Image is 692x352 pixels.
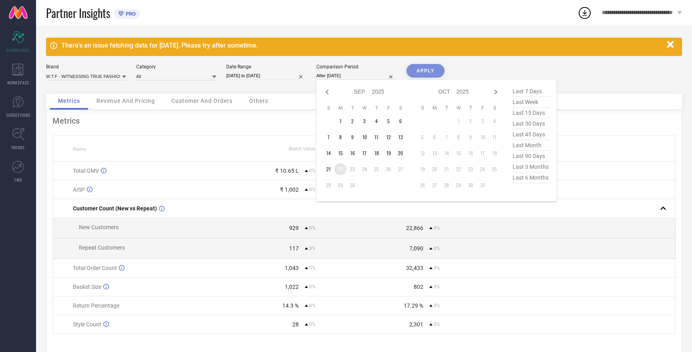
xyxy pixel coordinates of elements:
[79,224,119,230] span: New Customers
[511,108,551,118] span: last 15 days
[289,245,299,252] div: 117
[346,115,358,127] td: Tue Sep 02 2025
[465,163,477,175] td: Thu Oct 23 2025
[453,147,465,159] td: Wed Oct 15 2025
[434,246,440,251] span: 0%
[491,87,501,97] div: Next month
[14,177,22,183] span: FWD
[309,322,316,327] span: 0%
[370,163,382,175] td: Thu Sep 25 2025
[280,186,299,193] div: ₹ 1,002
[416,147,428,159] td: Sun Oct 12 2025
[577,6,592,20] div: Open download list
[309,246,316,251] span: 0%
[489,115,501,127] td: Sat Oct 04 2025
[322,163,334,175] td: Sun Sep 21 2025
[316,72,396,80] input: Select comparison period
[406,225,423,231] div: 22,866
[73,284,101,290] span: Basket Size
[73,265,117,271] span: Total Order Count
[249,98,268,104] span: Others
[434,284,440,290] span: 0%
[309,187,316,192] span: 0%
[465,115,477,127] td: Thu Oct 02 2025
[489,163,501,175] td: Sat Oct 25 2025
[406,265,423,271] div: 32,433
[414,284,423,290] div: 802
[477,131,489,143] td: Fri Oct 10 2025
[394,147,406,159] td: Sat Sep 20 2025
[382,163,394,175] td: Fri Sep 26 2025
[309,303,316,308] span: 0%
[477,105,489,111] th: Friday
[511,162,551,172] span: last 3 months
[73,168,99,174] span: Total GMV
[322,87,332,97] div: Previous month
[309,168,316,174] span: 0%
[79,244,125,251] span: Repeat Customers
[394,115,406,127] td: Sat Sep 06 2025
[511,97,551,108] span: last week
[226,72,306,80] input: Select date range
[404,302,423,309] div: 17.29 %
[309,284,316,290] span: 0%
[285,284,299,290] div: 1,022
[334,179,346,191] td: Mon Sep 29 2025
[434,265,440,271] span: 0%
[465,179,477,191] td: Thu Oct 30 2025
[61,42,663,49] div: There's an issue fetching data for [DATE]. Please try after sometime.
[416,105,428,111] th: Sunday
[453,115,465,127] td: Wed Oct 01 2025
[73,186,85,193] span: AISP
[322,105,334,111] th: Sunday
[434,322,440,327] span: 0%
[441,163,453,175] td: Tue Oct 21 2025
[334,105,346,111] th: Monday
[465,131,477,143] td: Thu Oct 09 2025
[52,116,676,126] div: Metrics
[370,147,382,159] td: Thu Sep 18 2025
[428,131,441,143] td: Mon Oct 06 2025
[434,303,440,308] span: 0%
[370,105,382,111] th: Thursday
[6,112,30,118] span: SUGGESTIONS
[322,131,334,143] td: Sun Sep 07 2025
[394,105,406,111] th: Saturday
[489,105,501,111] th: Saturday
[441,179,453,191] td: Tue Oct 28 2025
[394,163,406,175] td: Sat Sep 27 2025
[73,146,86,152] span: Name
[322,179,334,191] td: Sun Sep 28 2025
[370,115,382,127] td: Thu Sep 04 2025
[309,225,316,231] span: 0%
[358,163,370,175] td: Wed Sep 24 2025
[322,147,334,159] td: Sun Sep 14 2025
[453,131,465,143] td: Wed Oct 08 2025
[346,131,358,143] td: Tue Sep 09 2025
[477,179,489,191] td: Fri Oct 31 2025
[428,163,441,175] td: Mon Oct 20 2025
[346,147,358,159] td: Tue Sep 16 2025
[489,147,501,159] td: Sat Oct 18 2025
[453,179,465,191] td: Wed Oct 29 2025
[511,118,551,129] span: last 30 days
[11,144,25,150] span: TRENDS
[358,105,370,111] th: Wednesday
[428,179,441,191] td: Mon Oct 27 2025
[453,105,465,111] th: Wednesday
[46,64,126,70] div: Brand
[334,147,346,159] td: Mon Sep 15 2025
[511,172,551,183] span: last 6 months
[434,225,440,231] span: 0%
[441,131,453,143] td: Tue Oct 07 2025
[73,302,119,309] span: Return Percentage
[282,302,299,309] div: 14.3 %
[309,265,316,271] span: 0%
[316,64,396,70] div: Comparison Period
[416,163,428,175] td: Sun Oct 19 2025
[511,86,551,97] span: last 7 days
[416,179,428,191] td: Sun Oct 26 2025
[334,131,346,143] td: Mon Sep 08 2025
[292,321,299,328] div: 28
[409,321,423,328] div: 2,301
